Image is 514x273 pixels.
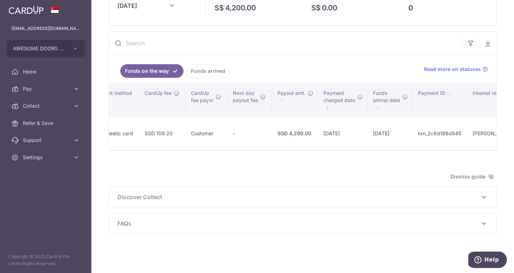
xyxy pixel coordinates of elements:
[117,193,488,201] p: Discover Collect
[86,84,139,117] th: Payment method
[323,90,355,104] span: Payment charged date
[16,5,31,11] span: Help
[186,64,230,78] a: Funds arrived
[412,84,467,117] th: Payment ID: activate to sort column ascending
[322,2,337,13] p: 0.00
[11,25,80,32] p: [EMAIL_ADDRESS][DOMAIN_NAME]
[86,117,139,150] td: Domestic card
[311,2,321,13] span: S$
[23,68,70,75] span: Home
[185,117,227,150] td: Customer
[233,90,258,104] span: Next day payout fee
[473,90,499,97] span: Internal ref.
[139,117,185,150] td: SGD 109.20
[412,117,467,150] td: txn_2c6d188d845
[225,2,256,13] p: 4,200.00
[120,64,183,78] a: Funds on the way
[318,117,367,150] td: [DATE]
[215,2,224,13] span: S$
[109,32,462,55] input: Search
[23,120,70,127] span: Refer & Save
[139,84,185,117] th: CardUp fee
[450,172,494,181] span: Dismiss guide
[277,130,312,137] div: SGD 4,200.00
[23,137,70,144] span: Support
[227,84,272,117] th: Next daypayout fee
[13,45,66,52] span: AWESOME DOORS PTE. LTD.
[424,66,488,73] a: Read more on statuses
[185,84,227,117] th: CardUpfee payor
[227,117,272,150] td: -
[145,90,172,97] span: CardUp fee
[408,2,413,13] p: 0
[191,90,213,104] span: CardUp fee payor
[117,193,479,201] span: Discover Collect
[277,90,306,97] span: Payout amt.
[318,84,367,117] th: Paymentcharged date : activate to sort column ascending
[117,219,488,228] p: FAQs
[424,66,481,73] span: Read more on statuses
[367,84,412,117] th: Fundsarrival date : activate to sort column ascending
[23,85,70,92] span: Pay
[373,90,400,104] span: Funds arrival date
[272,84,318,117] th: Payout amt. : activate to sort column ascending
[9,6,44,14] img: CardUp
[6,40,85,57] button: AWESOME DOORS PTE. LTD.
[468,252,507,269] iframe: Opens a widget where you can find more information
[117,219,479,228] span: FAQs
[23,102,70,110] span: Collect
[23,154,70,161] span: Settings
[367,117,412,150] td: [DATE]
